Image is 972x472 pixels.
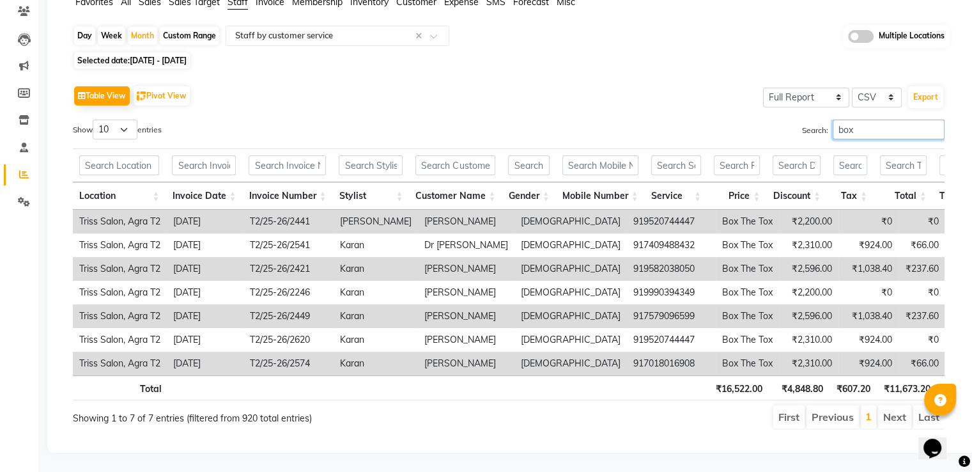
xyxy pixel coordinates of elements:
td: T2/25-26/2541 [243,233,334,257]
td: [DEMOGRAPHIC_DATA] [514,304,627,328]
td: T2/25-26/2441 [243,210,334,233]
th: Service: activate to sort column ascending [645,182,707,210]
th: ₹16,522.00 [709,375,769,400]
th: Stylist: activate to sort column ascending [332,182,409,210]
td: Karan [334,233,418,257]
td: ₹2,200.00 [779,210,838,233]
button: Export [908,86,943,108]
input: Search Tax [833,155,867,175]
td: 919582038050 [627,257,716,281]
td: [DATE] [167,210,243,233]
td: ₹2,200.00 [779,281,838,304]
td: Karan [334,328,418,352]
td: ₹66.00 [899,352,945,375]
th: ₹4,848.80 [769,375,829,400]
td: Triss Salon, Agra T2 [73,233,167,257]
th: ₹11,673.20 [877,375,937,400]
td: T2/25-26/2421 [243,257,334,281]
button: Table View [74,86,130,106]
input: Search Mobile Number [562,155,638,175]
button: Pivot View [134,86,190,106]
input: Search Service [651,155,701,175]
td: ₹0 [899,281,945,304]
td: 917579096599 [627,304,716,328]
td: Box The Tox [716,304,779,328]
td: [DEMOGRAPHIC_DATA] [514,257,627,281]
td: ₹0 [838,281,899,304]
td: Box The Tox [716,281,779,304]
td: T2/25-26/2574 [243,352,334,375]
td: ₹0 [838,210,899,233]
input: Search Invoice Date [172,155,236,175]
td: ₹0 [899,210,945,233]
th: Gender: activate to sort column ascending [502,182,555,210]
div: Day [74,27,95,45]
td: [PERSON_NAME] [418,281,514,304]
td: [PERSON_NAME] [334,210,418,233]
th: Price: activate to sort column ascending [707,182,766,210]
td: T2/25-26/2449 [243,304,334,328]
td: [DEMOGRAPHIC_DATA] [514,352,627,375]
td: [DATE] [167,328,243,352]
td: Karan [334,352,418,375]
td: [PERSON_NAME] [418,257,514,281]
td: Triss Salon, Agra T2 [73,328,167,352]
th: ₹607.20 [829,375,877,400]
div: Showing 1 to 7 of 7 entries (filtered from 920 total entries) [73,404,425,425]
td: Triss Salon, Agra T2 [73,281,167,304]
td: Box The Tox [716,257,779,281]
td: T2/25-26/2620 [243,328,334,352]
th: Mobile Number: activate to sort column ascending [556,182,645,210]
td: Box The Tox [716,233,779,257]
td: 919520744447 [627,210,716,233]
input: Search Price [714,155,760,175]
td: ₹1,038.40 [838,257,899,281]
select: Showentries [93,120,137,139]
td: [PERSON_NAME] [418,304,514,328]
td: 919520744447 [627,328,716,352]
label: Show entries [73,120,162,139]
th: Customer Name: activate to sort column ascending [409,182,502,210]
span: Clear all [415,29,426,43]
td: 917409488432 [627,233,716,257]
a: 1 [865,410,872,423]
td: ₹2,310.00 [779,352,838,375]
td: ₹66.00 [899,233,945,257]
td: Triss Salon, Agra T2 [73,352,167,375]
td: [DATE] [167,257,243,281]
td: ₹2,310.00 [779,233,838,257]
td: [PERSON_NAME] [418,328,514,352]
td: [DATE] [167,352,243,375]
td: [PERSON_NAME] [418,210,514,233]
td: Karan [334,281,418,304]
td: Triss Salon, Agra T2 [73,257,167,281]
input: Search Customer Name [415,155,495,175]
td: [DATE] [167,304,243,328]
div: Week [98,27,125,45]
td: Karan [334,304,418,328]
input: Search Total [880,155,927,175]
th: Total [73,375,168,400]
input: Search Invoice Number [249,155,326,175]
td: [DEMOGRAPHIC_DATA] [514,210,627,233]
td: ₹924.00 [838,233,899,257]
th: Discount: activate to sort column ascending [766,182,827,210]
span: [DATE] - [DATE] [130,56,187,65]
td: ₹237.60 [899,257,945,281]
td: Box The Tox [716,210,779,233]
td: ₹1,038.40 [838,304,899,328]
td: ₹0 [899,328,945,352]
td: ₹2,596.00 [779,257,838,281]
td: ₹237.60 [899,304,945,328]
td: ₹2,310.00 [779,328,838,352]
td: [DEMOGRAPHIC_DATA] [514,233,627,257]
td: 919990394349 [627,281,716,304]
input: Search Stylist [339,155,403,175]
td: Dr [PERSON_NAME] [418,233,514,257]
td: [DATE] [167,233,243,257]
span: Multiple Locations [879,30,945,43]
td: ₹2,596.00 [779,304,838,328]
td: [DATE] [167,281,243,304]
div: Month [128,27,157,45]
th: Tax: activate to sort column ascending [827,182,874,210]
